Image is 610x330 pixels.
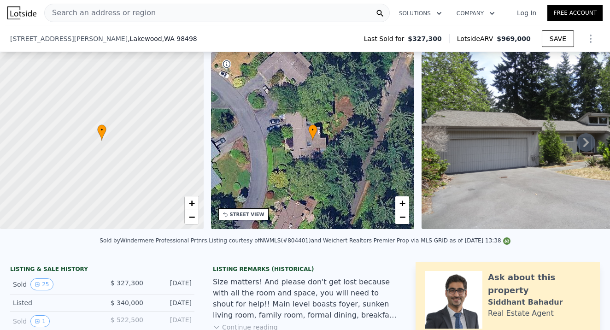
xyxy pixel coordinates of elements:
div: Size matters! And please don't get lost because with all the room and space, you will need to sho... [213,277,397,321]
div: LISTING & SALE HISTORY [10,265,194,275]
div: [DATE] [151,278,192,290]
span: , Lakewood [128,34,197,43]
span: − [188,211,194,223]
div: • [308,124,317,141]
button: Solutions [392,5,449,22]
span: $ 522,500 [111,316,143,324]
div: [DATE] [151,315,192,327]
div: Listing Remarks (Historical) [213,265,397,273]
span: $ 340,000 [111,299,143,306]
div: • [97,124,106,141]
span: + [188,197,194,209]
div: STREET VIEW [230,211,264,218]
div: Siddhant Bahadur [488,297,563,308]
div: Sold [13,315,95,327]
span: • [97,126,106,134]
button: SAVE [542,30,574,47]
span: Last Sold for [364,34,408,43]
a: Zoom out [185,210,199,224]
div: Listed [13,298,95,307]
div: Sold [13,278,95,290]
span: Search an address or region [45,7,156,18]
button: View historical data [30,278,53,290]
span: + [399,197,405,209]
img: Lotside [7,6,36,19]
div: Real Estate Agent [488,308,554,319]
button: Company [449,5,502,22]
span: • [308,126,317,134]
div: Ask about this property [488,271,591,297]
span: $969,000 [497,35,531,42]
a: Zoom in [395,196,409,210]
span: Lotside ARV [457,34,497,43]
a: Free Account [547,5,603,21]
span: , WA 98498 [162,35,197,42]
a: Zoom out [395,210,409,224]
button: Show Options [581,29,600,48]
span: − [399,211,405,223]
a: Zoom in [185,196,199,210]
button: View historical data [30,315,50,327]
div: [DATE] [151,298,192,307]
div: Listing courtesy of NWMLS (#804401) and Weichert Realtors Premier Prop via MLS GRID as of [DATE] ... [209,237,510,244]
span: $ 327,300 [111,279,143,287]
span: $327,300 [408,34,442,43]
img: NWMLS Logo [503,237,510,245]
div: Sold by Windermere Professional Prtnrs . [100,237,209,244]
span: [STREET_ADDRESS][PERSON_NAME] [10,34,128,43]
a: Log In [506,8,547,18]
